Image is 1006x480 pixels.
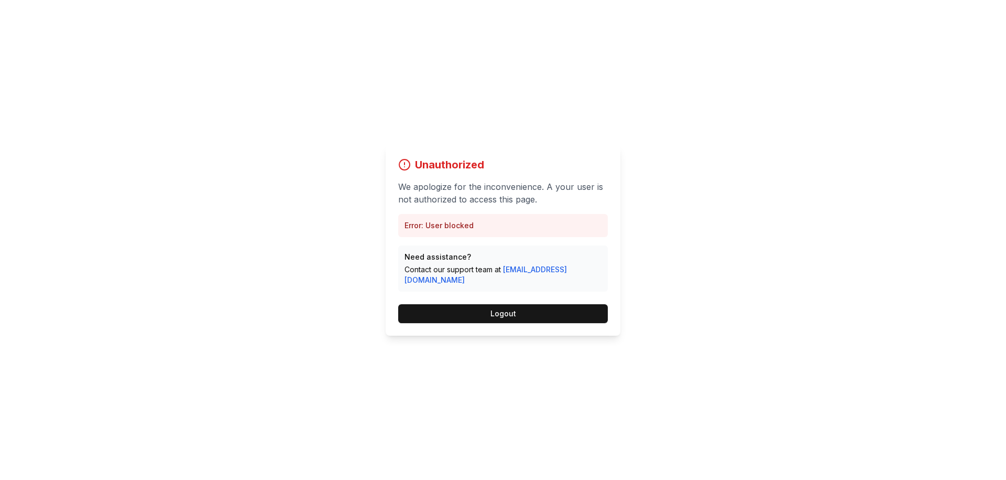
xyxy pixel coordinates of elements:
button: Logout [398,304,608,323]
h1: Unauthorized [415,157,484,172]
p: Contact our support team at [404,264,602,285]
p: Error: User blocked [404,220,602,231]
p: We apologize for the inconvenience. A your user is not authorized to access this page. [398,180,608,206]
a: [EMAIL_ADDRESS][DOMAIN_NAME] [404,265,567,284]
p: Need assistance? [404,252,602,262]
